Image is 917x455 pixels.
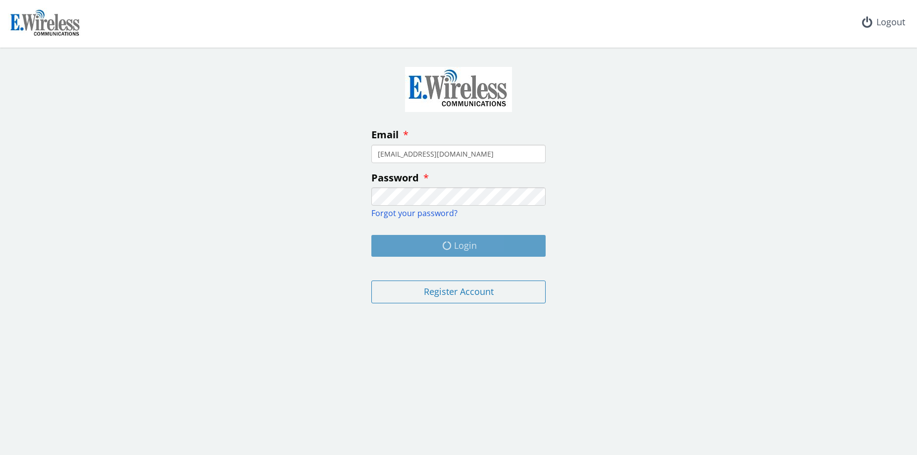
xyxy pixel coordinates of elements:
span: Email [371,128,399,141]
a: Forgot your password? [371,208,458,219]
button: Login [371,235,546,257]
span: Password [371,171,419,184]
input: enter your email address [371,145,546,163]
button: Register Account [371,281,546,303]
